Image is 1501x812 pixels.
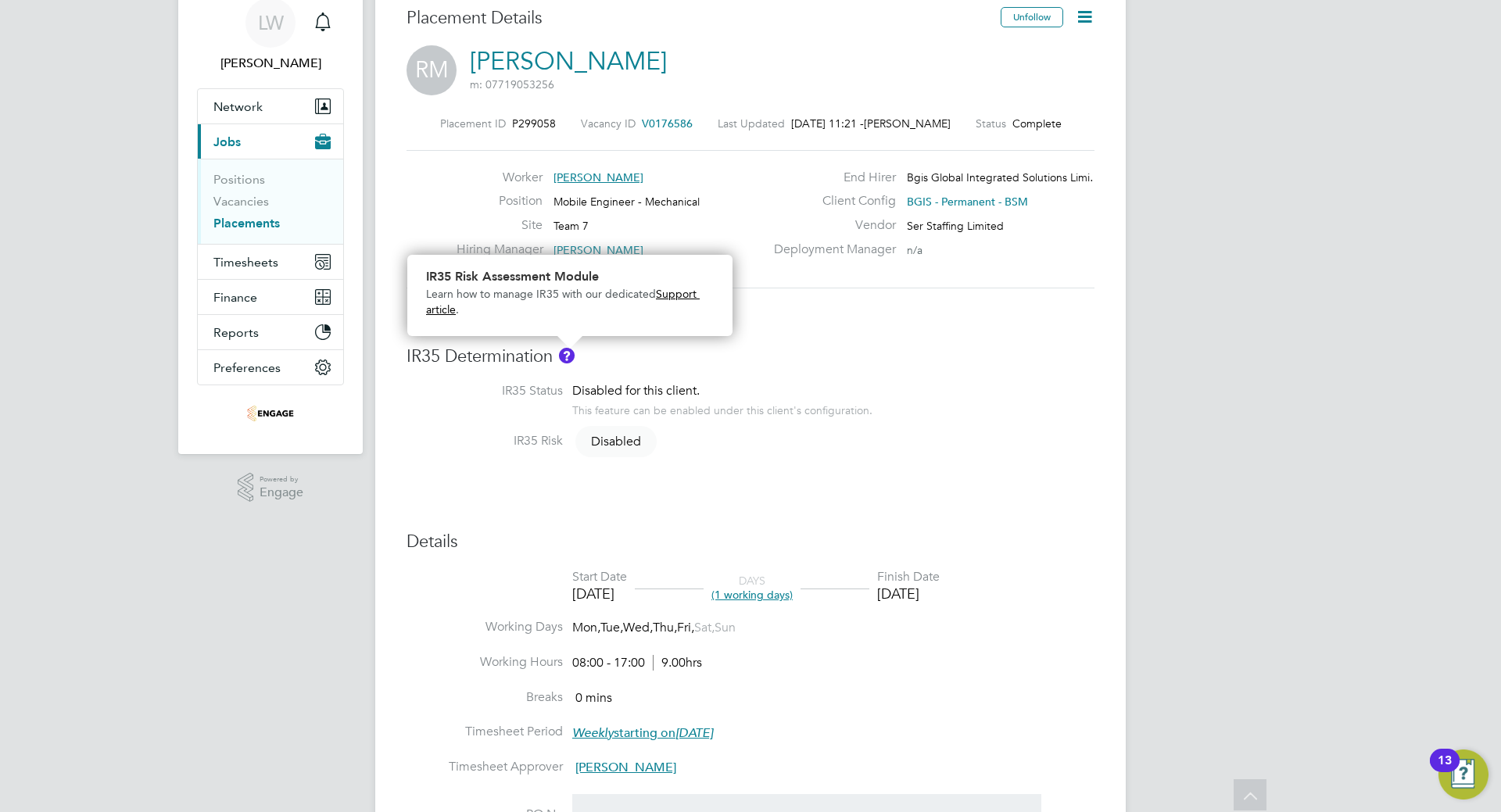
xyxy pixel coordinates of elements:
div: This feature can be enabled under this client's configuration. [572,399,872,417]
a: Support article [426,288,700,317]
span: Engage [260,486,303,499]
div: [DATE] [877,585,940,603]
span: Powered by [260,473,303,486]
span: P299058 [512,116,556,131]
span: Learn how to manage IR35 with our dedicated [426,288,656,301]
div: DAYS [704,574,801,602]
span: Sun [715,620,736,635]
span: Liam Wright [197,54,344,73]
span: (1 working days) [711,588,793,602]
span: BGIS - Permanent - BSM [907,195,1028,209]
span: Timesheets [213,255,278,270]
span: Complete [1012,116,1062,131]
label: Timesheet Approver [407,759,563,775]
a: Go to home page [197,401,344,426]
span: Tue, [600,620,623,635]
a: Placements [213,216,280,231]
span: . [456,303,459,317]
em: [DATE] [675,725,713,741]
span: Thu, [653,620,677,635]
span: Jobs [213,134,241,149]
label: Worker [457,170,543,186]
span: Mon, [572,620,600,635]
b: Placement [407,307,492,328]
img: serlimited-logo-retina.png [247,401,294,426]
label: Status [976,116,1006,131]
label: Position [457,193,543,209]
span: Wed, [623,620,653,635]
label: Last Updated [718,116,785,131]
label: Vendor [765,217,896,234]
a: Vacancies [213,194,269,209]
span: starting on [572,725,713,741]
span: Sat, [694,620,715,635]
a: [PERSON_NAME] [470,46,667,77]
label: Vacancy ID [581,116,636,131]
span: Ser Staffing Limited [907,219,1004,233]
div: 13 [1438,760,1452,781]
a: Positions [213,172,265,187]
span: Disabled [575,426,657,457]
div: Start Date [572,569,627,585]
label: Placement ID [440,116,506,131]
span: RM [407,45,457,95]
label: Hiring Manager [457,241,543,258]
span: Reports [213,325,259,340]
span: 9.00hrs [653,655,702,671]
label: Client Config [765,193,896,209]
label: IR35 Status [407,383,563,399]
label: Working Hours [407,654,563,671]
span: Bgis Global Integrated Solutions Limi… [907,170,1101,184]
strong: IR35 Risk Assessment Module [426,269,599,284]
h3: Details [407,531,1094,553]
span: Team 7 [553,219,589,233]
span: Preferences [213,360,281,375]
span: [PERSON_NAME] [864,116,951,131]
span: Mobile Engineer - Mechanical [553,195,700,209]
span: m: 07719053256 [470,77,554,91]
span: [PERSON_NAME] [553,170,643,184]
label: Site [457,217,543,234]
label: IR35 Risk [407,433,563,449]
div: 08:00 - 17:00 [572,655,702,671]
span: 0 mins [575,690,612,706]
label: Deployment Manager [765,241,896,258]
span: Finance [213,290,257,305]
label: Working Days [407,619,563,635]
span: Network [213,99,263,114]
span: LW [258,13,284,33]
span: [DATE] 11:21 - [791,116,864,131]
div: Finish Date [877,569,940,585]
span: Fri, [677,620,694,635]
span: [PERSON_NAME] [553,243,643,257]
label: Breaks [407,689,563,706]
span: n/a [907,243,922,257]
div: [DATE] [572,585,627,603]
button: Open Resource Center, 13 new notifications [1438,749,1488,799]
span: V0176586 [642,116,693,131]
h3: Placement Details [407,7,989,30]
em: Weekly [572,725,614,741]
div: About IR35 [407,255,733,336]
span: [PERSON_NAME] [575,760,676,775]
label: Timesheet Period [407,724,563,740]
button: Unfollow [1001,7,1063,27]
button: About IR35 [559,348,575,363]
h3: IR35 Determination [407,345,1094,368]
span: Disabled for this client. [572,383,700,399]
label: End Hirer [765,170,896,186]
